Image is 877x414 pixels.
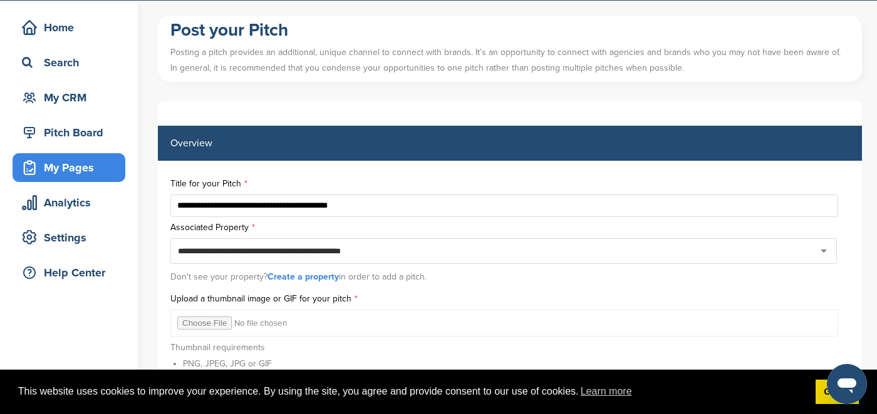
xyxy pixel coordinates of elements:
p: Posting a pitch provides an additional, unique channel to connect with brands. It’s an opportunit... [170,41,849,79]
a: Settings [13,223,125,252]
a: dismiss cookie message [816,380,859,405]
label: Title for your Pitch [170,179,849,188]
h1: Post your Pitch [170,19,849,41]
a: My Pages [13,153,125,182]
label: Overview [170,138,212,148]
div: Help Center [19,261,125,284]
div: Search [19,51,125,74]
a: My CRM [13,83,125,112]
div: My Pages [19,156,125,179]
a: Analytics [13,188,125,217]
a: learn more about cookies [579,382,634,401]
div: My CRM [19,86,125,109]
a: Help Center [13,258,125,287]
a: Search [13,48,125,77]
div: Don't see your property? in order to add a pitch. [170,266,849,288]
div: Home [19,16,125,39]
iframe: Button to launch messaging window [827,364,867,404]
div: Settings [19,226,125,249]
a: Create a property [267,271,339,282]
a: Pitch Board [13,118,125,147]
span: This website uses cookies to improve your experience. By using the site, you agree and provide co... [18,382,806,401]
label: Associated Property [170,223,849,232]
div: Analytics [19,191,125,214]
a: Home [13,13,125,42]
div: Thumbnail requirements [170,343,305,410]
label: Upload a thumbnail image or GIF for your pitch [170,295,849,303]
div: Pitch Board [19,121,125,144]
li: PNG, JPEG, JPG or GIF [183,357,305,370]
